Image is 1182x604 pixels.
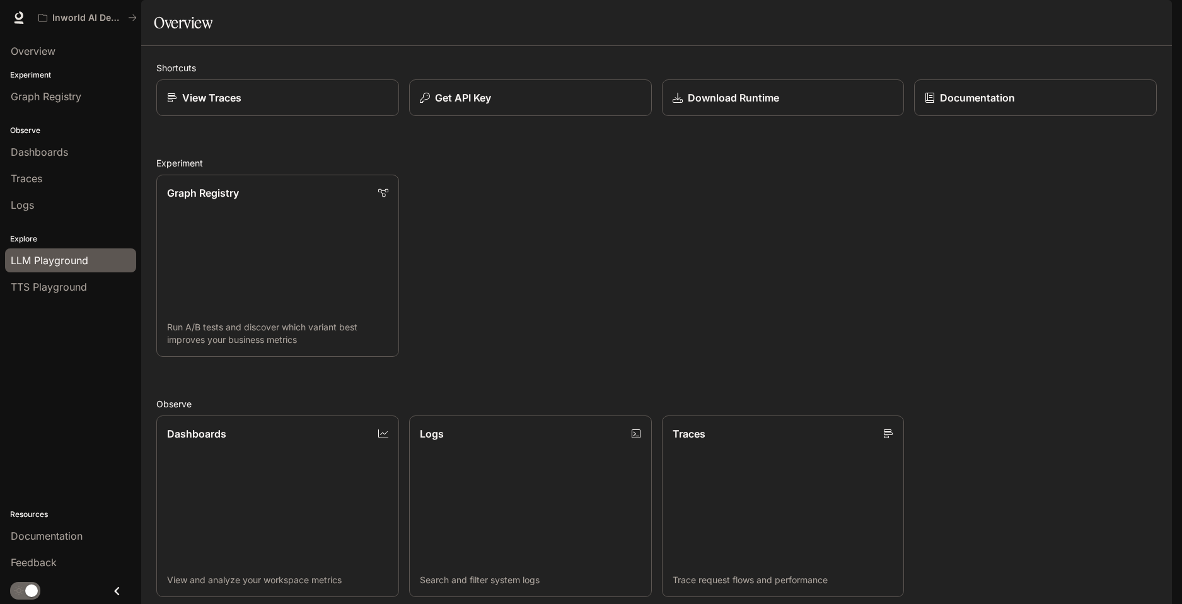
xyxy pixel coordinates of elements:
[154,10,212,35] h1: Overview
[156,415,399,598] a: DashboardsView and analyze your workspace metrics
[156,175,399,357] a: Graph RegistryRun A/B tests and discover which variant best improves your business metrics
[156,61,1157,74] h2: Shortcuts
[688,90,779,105] p: Download Runtime
[156,156,1157,170] h2: Experiment
[435,90,491,105] p: Get API Key
[167,185,239,200] p: Graph Registry
[167,574,388,586] p: View and analyze your workspace metrics
[673,574,894,586] p: Trace request flows and performance
[420,574,641,586] p: Search and filter system logs
[409,79,652,116] button: Get API Key
[167,321,388,346] p: Run A/B tests and discover which variant best improves your business metrics
[182,90,241,105] p: View Traces
[167,426,226,441] p: Dashboards
[409,415,652,598] a: LogsSearch and filter system logs
[156,79,399,116] a: View Traces
[662,415,905,598] a: TracesTrace request flows and performance
[940,90,1015,105] p: Documentation
[662,79,905,116] a: Download Runtime
[52,13,123,23] p: Inworld AI Demos
[420,426,444,441] p: Logs
[673,426,705,441] p: Traces
[914,79,1157,116] a: Documentation
[156,397,1157,410] h2: Observe
[33,5,142,30] button: All workspaces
